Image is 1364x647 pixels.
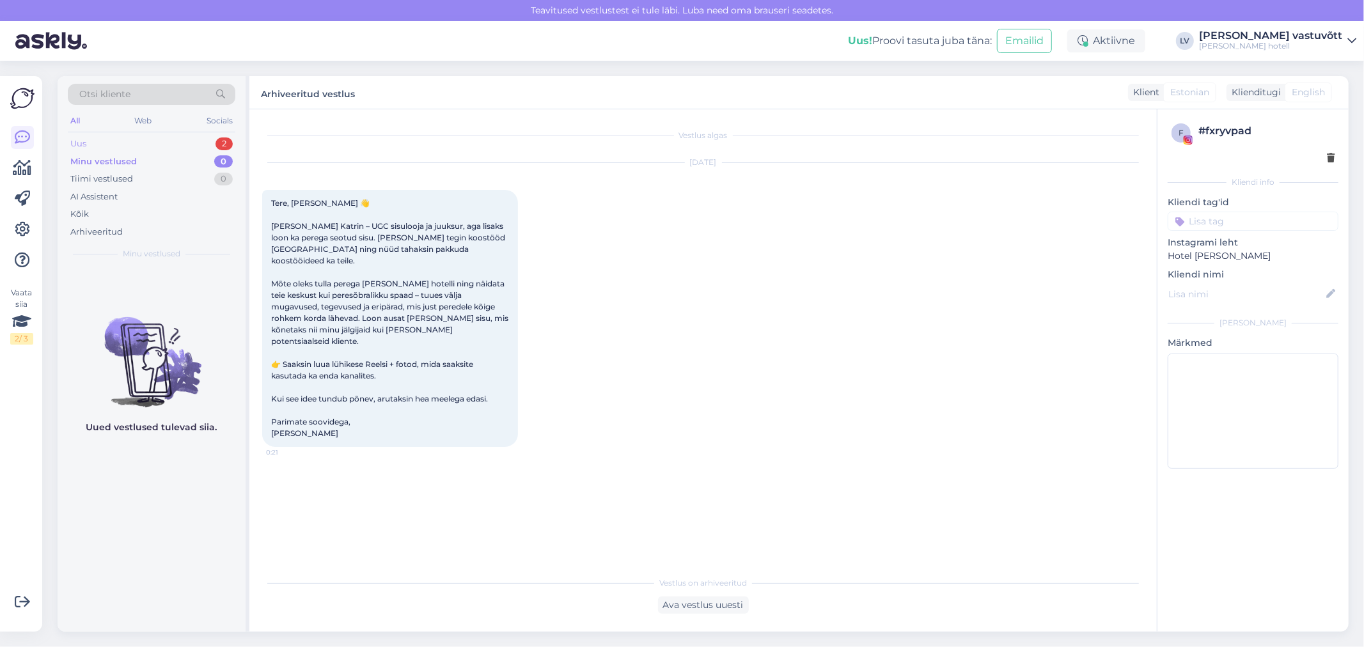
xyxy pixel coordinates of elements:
[1067,29,1145,52] div: Aktiivne
[271,198,510,438] span: Tere, [PERSON_NAME] 👋 [PERSON_NAME] Katrin – UGC sisulooja ja juuksur, aga lisaks loon ka perega ...
[216,137,233,150] div: 2
[70,191,118,203] div: AI Assistent
[68,113,82,129] div: All
[1199,41,1342,51] div: [PERSON_NAME] hotell
[1227,86,1281,99] div: Klienditugi
[214,173,233,185] div: 0
[10,333,33,345] div: 2 / 3
[79,88,130,101] span: Otsi kliente
[1168,249,1338,263] p: Hotel [PERSON_NAME]
[123,248,180,260] span: Minu vestlused
[1168,268,1338,281] p: Kliendi nimi
[659,577,747,589] span: Vestlus on arhiveeritud
[70,137,86,150] div: Uus
[1168,287,1324,301] input: Lisa nimi
[10,86,35,111] img: Askly Logo
[266,448,314,457] span: 0:21
[214,155,233,168] div: 0
[262,157,1144,168] div: [DATE]
[204,113,235,129] div: Socials
[848,35,872,47] b: Uus!
[848,33,992,49] div: Proovi tasuta juba täna:
[1168,317,1338,329] div: [PERSON_NAME]
[1199,31,1356,51] a: [PERSON_NAME] vastuvõtt[PERSON_NAME] hotell
[1168,176,1338,188] div: Kliendi info
[1168,196,1338,209] p: Kliendi tag'id
[1170,86,1209,99] span: Estonian
[10,287,33,345] div: Vaata siia
[70,208,89,221] div: Kõik
[58,294,246,409] img: No chats
[997,29,1052,53] button: Emailid
[658,596,749,614] div: Ava vestlus uuesti
[70,226,123,238] div: Arhiveeritud
[1168,336,1338,350] p: Märkmed
[261,84,355,101] label: Arhiveeritud vestlus
[1168,212,1338,231] input: Lisa tag
[132,113,155,129] div: Web
[86,421,217,434] p: Uued vestlused tulevad siia.
[1176,32,1194,50] div: LV
[70,155,137,168] div: Minu vestlused
[262,130,1144,141] div: Vestlus algas
[1199,31,1342,41] div: [PERSON_NAME] vastuvõtt
[1128,86,1159,99] div: Klient
[1179,128,1184,137] span: f
[70,173,133,185] div: Tiimi vestlused
[1198,123,1335,139] div: # fxryvpad
[1292,86,1325,99] span: English
[1168,236,1338,249] p: Instagrami leht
